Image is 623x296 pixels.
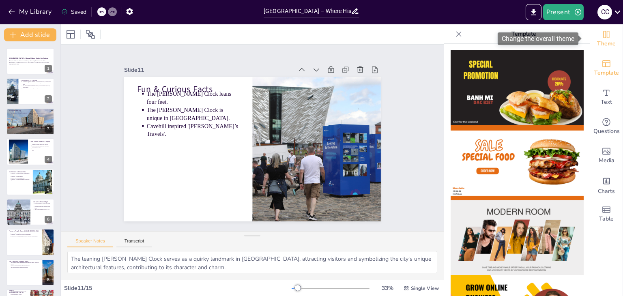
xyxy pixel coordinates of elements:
[45,216,52,223] div: 6
[273,54,333,143] p: The [PERSON_NAME] Clock is unique in [GEOGRAPHIC_DATA].
[11,235,40,237] p: [PERSON_NAME] and [PERSON_NAME] are cultural icons.
[6,5,55,18] button: My Library
[23,85,52,88] p: The River Lagan has been pivotal in [GEOGRAPHIC_DATA]'s development.
[64,28,77,41] div: Layout
[11,114,52,116] p: The world's largest dry dock is located in [GEOGRAPHIC_DATA].
[67,251,437,273] textarea: The leaning [PERSON_NAME] Clock serves as a quirky landmark in [GEOGRAPHIC_DATA], attracting visi...
[61,8,86,16] div: Saved
[45,276,52,283] div: 8
[11,111,52,113] p: [GEOGRAPHIC_DATA] was known as 'Linenopolis' in the 1800s.
[264,5,351,17] input: Insert title
[4,28,56,41] button: Add slide
[11,176,30,178] p: [PERSON_NAME] created [MEDICAL_DATA] in [DATE].
[378,284,397,292] div: 33 %
[32,148,52,151] p: The Titanic Museum is shaped like a ship's hull.
[23,88,52,90] p: The motto and symbol reflect Belfast's identity.
[9,58,48,60] strong: [GEOGRAPHIC_DATA] – Where History Meets the Future
[590,170,623,199] div: Add charts and graphs
[451,125,584,200] img: thumb-2.png
[9,260,40,262] p: The Troubles & Peace Walls
[6,138,54,165] div: 4
[296,59,357,154] p: Fun & Curious Facts
[6,229,54,255] div: 7
[23,80,52,82] p: Population statistics highlight [GEOGRAPHIC_DATA]'s growth.
[590,199,623,229] div: Add a table
[6,169,54,195] div: 5
[11,172,30,175] p: [PERSON_NAME] invented the pneumatic tyre.
[45,156,52,163] div: 4
[451,50,584,125] img: thumb-1.png
[465,24,582,44] p: Template
[498,32,578,45] div: Change the overall theme
[6,78,54,105] div: 2
[11,265,40,266] p: Murals convey messages of hope and peace.
[590,112,623,141] div: Get real-time input from your audience
[21,79,52,82] p: Quick Facts & Location
[6,48,54,75] div: 1
[64,284,292,292] div: Slide 11 / 15
[11,178,30,181] p: [PERSON_NAME] defined the second law of thermodynamics.
[9,63,52,65] p: Generated with [URL]
[34,209,52,212] p: The [GEOGRAPHIC_DATA] is a cultural treasure.
[6,259,54,286] div: 8
[288,59,379,209] div: Slide 11
[590,141,623,170] div: Add images, graphics, shapes or video
[67,238,113,247] button: Speaker Notes
[11,234,40,236] p: [PERSON_NAME] won an Oscar for 'Belfast'.
[451,200,584,275] img: thumb-3.png
[11,266,40,268] p: The journey towards healing is ongoing.
[593,127,620,136] span: Questions
[34,206,52,208] p: Notable alumni have shaped various fields.
[45,65,52,72] div: 1
[116,238,153,247] button: Transcript
[590,54,623,83] div: Add ready made slides
[11,113,52,114] p: The [PERSON_NAME] & [PERSON_NAME] shipyard is iconic for its history.
[543,4,584,20] button: Present
[9,170,30,173] p: Inventions & Discoveries
[590,83,623,112] div: Add text boxes
[6,199,54,225] div: 6
[594,69,619,77] span: Template
[597,5,612,19] div: С С
[34,203,52,206] p: [GEOGRAPHIC_DATA] has a rich educational history.
[597,39,616,48] span: Theme
[9,230,40,232] p: Famous People from [GEOGRAPHIC_DATA]
[23,82,52,85] p: The city was founded in the 17th century, marking its historical roots.
[45,246,52,253] div: 7
[258,46,319,135] p: Cavehill inspired '[PERSON_NAME]’s Travels'.
[601,98,612,107] span: Text
[411,285,439,292] span: Single View
[45,125,52,133] div: 3
[11,262,40,265] p: The Troubles were a painful period in [GEOGRAPHIC_DATA]'s history.
[597,4,612,20] button: С С
[33,201,52,203] p: Culture & Knowledge
[6,108,54,135] div: 3
[11,291,28,295] p: The [GEOGRAPHIC_DATA] is the tallest building in [GEOGRAPHIC_DATA].
[86,30,95,39] span: Position
[526,4,541,20] button: Export to PowerPoint
[599,156,614,165] span: Media
[598,187,615,196] span: Charts
[32,145,52,148] p: The Titanic was longer than the tallest building at its time.
[590,24,623,54] div: Change the overall theme
[32,142,52,145] p: The Titanic was built in [GEOGRAPHIC_DATA] in [DATE].
[599,214,614,223] span: Table
[45,186,52,193] div: 5
[30,140,52,143] p: The Titanic: Pride & Tragedy
[11,232,40,234] p: [PERSON_NAME] was inspired by local landscapes.
[9,109,52,112] p: A City of Industry
[286,62,347,151] p: The [PERSON_NAME] Clock leans four feet.
[45,95,52,103] div: 2
[9,60,52,63] p: This presentation explores the rich history, cultural significance, and modern developments of [G...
